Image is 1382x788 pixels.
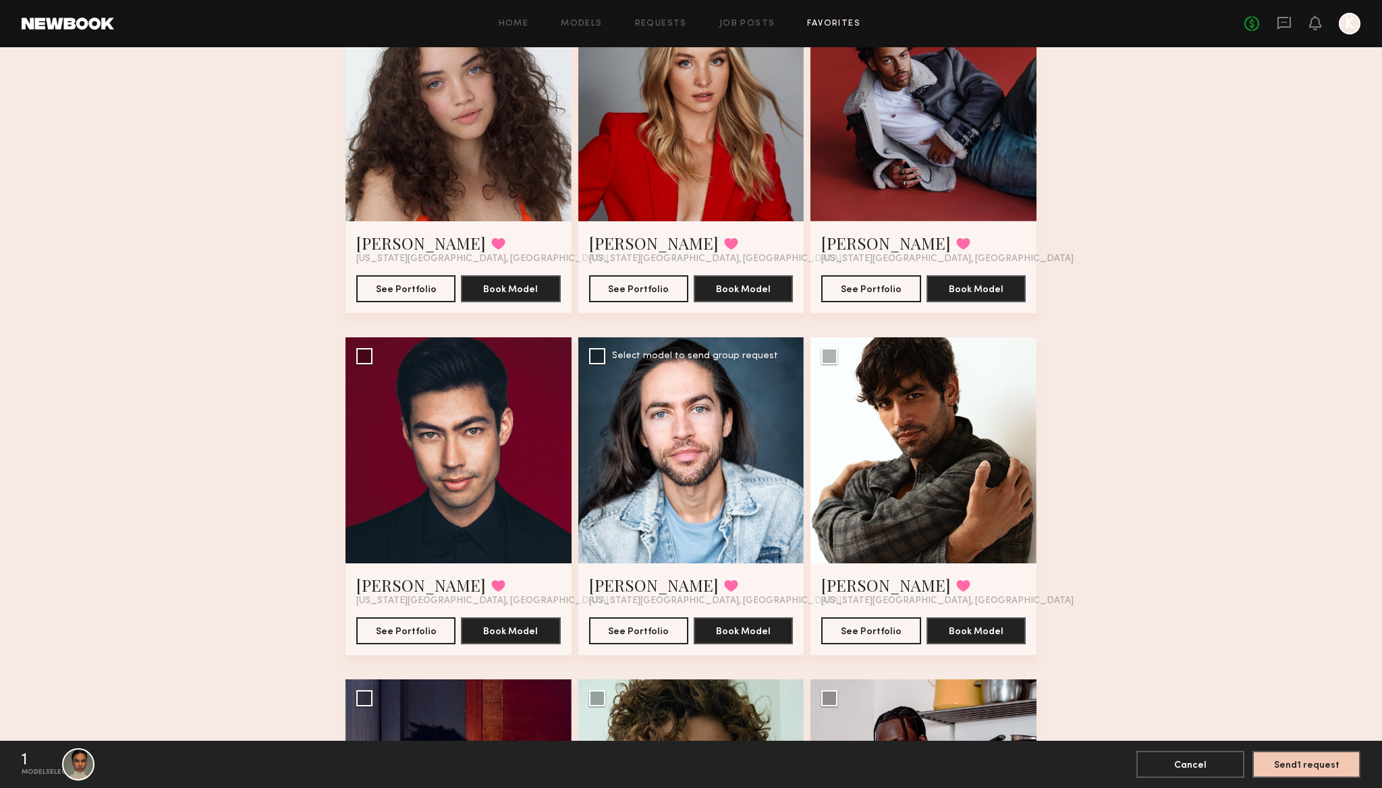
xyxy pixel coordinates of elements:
[694,275,793,302] button: Book Model
[356,617,455,644] button: See Portfolio
[356,232,486,254] a: [PERSON_NAME]
[461,275,560,302] button: Book Model
[589,232,719,254] a: [PERSON_NAME]
[821,574,951,596] a: [PERSON_NAME]
[927,625,1026,636] a: Book Model
[589,596,841,607] span: [US_STATE][GEOGRAPHIC_DATA], [GEOGRAPHIC_DATA]
[821,596,1074,607] span: [US_STATE][GEOGRAPHIC_DATA], [GEOGRAPHIC_DATA]
[635,20,687,28] a: Requests
[356,574,486,596] a: [PERSON_NAME]
[589,617,688,644] button: See Portfolio
[927,283,1026,294] a: Book Model
[461,617,560,644] button: Book Model
[356,596,609,607] span: [US_STATE][GEOGRAPHIC_DATA], [GEOGRAPHIC_DATA]
[821,617,920,644] button: See Portfolio
[561,20,602,28] a: Models
[719,20,775,28] a: Job Posts
[612,351,778,361] div: Select model to send group request
[1339,13,1360,34] a: K
[589,574,719,596] a: [PERSON_NAME]
[589,275,688,302] button: See Portfolio
[22,752,27,768] div: 1
[461,625,560,636] a: Book Model
[1252,751,1360,778] button: Send1 request
[821,232,951,254] a: [PERSON_NAME]
[807,20,860,28] a: Favorites
[694,283,793,294] a: Book Model
[821,254,1074,264] span: [US_STATE][GEOGRAPHIC_DATA], [GEOGRAPHIC_DATA]
[589,254,841,264] span: [US_STATE][GEOGRAPHIC_DATA], [GEOGRAPHIC_DATA]
[22,768,80,777] div: model selected
[356,254,609,264] span: [US_STATE][GEOGRAPHIC_DATA], [GEOGRAPHIC_DATA]
[927,617,1026,644] button: Book Model
[1136,751,1244,778] button: Cancel
[927,275,1026,302] button: Book Model
[694,617,793,644] button: Book Model
[694,625,793,636] a: Book Model
[356,275,455,302] button: See Portfolio
[499,20,529,28] a: Home
[821,275,920,302] button: See Portfolio
[461,283,560,294] a: Book Model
